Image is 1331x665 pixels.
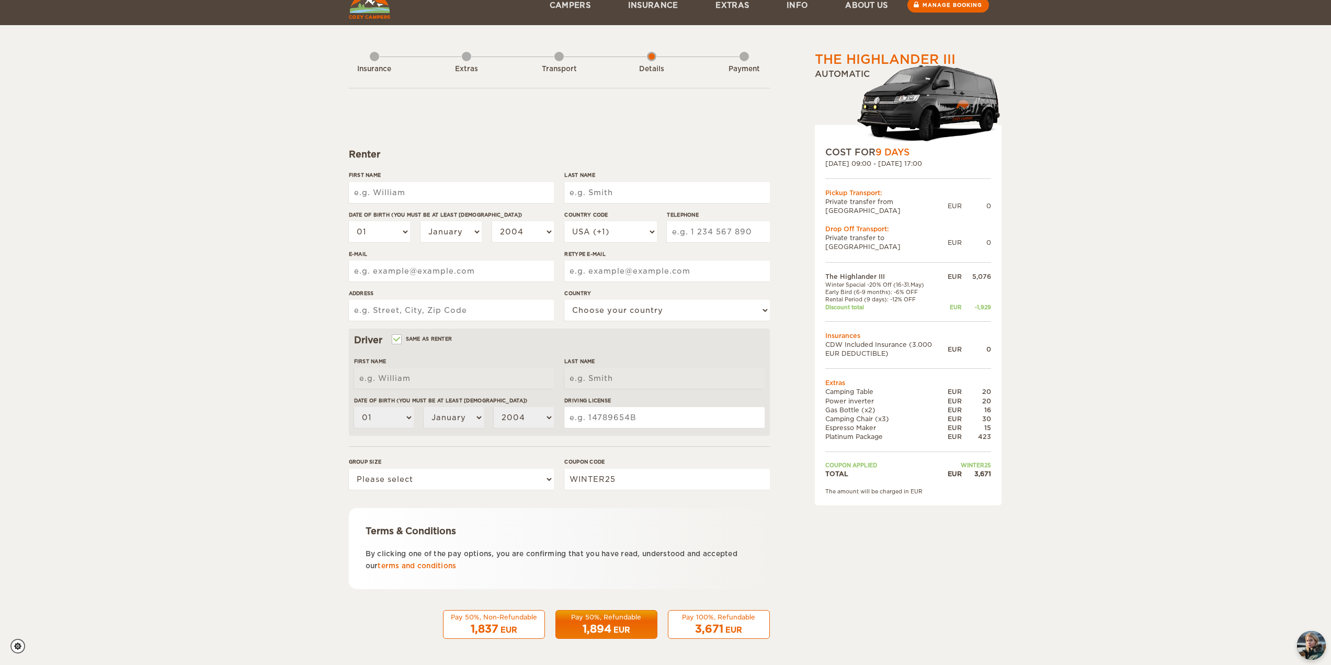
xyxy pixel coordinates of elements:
[613,625,630,635] div: EUR
[825,432,948,441] td: Platinum Package
[583,623,611,635] span: 1,894
[450,613,538,622] div: Pay 50%, Non-Refundable
[564,211,656,219] label: Country Code
[825,331,991,340] td: Insurances
[825,224,991,233] div: Drop Off Transport:
[346,64,403,74] div: Insurance
[962,397,991,405] div: 20
[366,548,753,572] p: By clicking one of the pay options, you are confirming that you have read, understood and accepte...
[354,357,554,365] label: First Name
[825,340,948,358] td: CDW Included Insurance (3.000 EUR DEDUCTIBLE)
[667,221,769,242] input: e.g. 1 234 567 890
[354,334,765,346] div: Driver
[349,182,554,203] input: e.g. William
[948,432,962,441] div: EUR
[715,64,773,74] div: Payment
[962,303,991,311] div: -1,929
[962,414,991,423] div: 30
[668,610,770,639] button: Pay 100%, Refundable 3,671 EUR
[825,288,948,296] td: Early Bird (6-9 months): -6% OFF
[675,613,763,622] div: Pay 100%, Refundable
[555,610,657,639] button: Pay 50%, Refundable 1,894 EUR
[393,337,400,344] input: Same as renter
[354,397,554,404] label: Date of birth (You must be at least [DEMOGRAPHIC_DATA])
[562,613,651,622] div: Pay 50%, Refundable
[564,368,764,389] input: e.g. Smith
[962,469,991,478] div: 3,671
[366,525,753,537] div: Terms & Conditions
[378,562,456,570] a: terms and conditions
[825,303,948,311] td: Discount total
[825,233,948,251] td: Private transfer to [GEOGRAPHIC_DATA]
[825,296,948,303] td: Rental Period (9 days): -12% OFF
[962,238,991,247] div: 0
[825,188,991,197] div: Pickup Transport:
[825,146,991,159] div: COST FOR
[815,69,1002,146] div: Automatic
[825,397,948,405] td: Power inverter
[564,397,764,404] label: Driving License
[962,387,991,396] div: 20
[443,610,545,639] button: Pay 50%, Non-Refundable 1,837 EUR
[564,250,769,258] label: Retype E-mail
[825,469,948,478] td: TOTAL
[948,303,962,311] div: EUR
[349,171,554,179] label: First Name
[948,272,962,281] div: EUR
[349,250,554,258] label: E-mail
[948,461,991,469] td: WINTER25
[438,64,495,74] div: Extras
[875,147,909,157] span: 9 Days
[825,378,991,387] td: Extras
[725,625,742,635] div: EUR
[349,211,554,219] label: Date of birth (You must be at least [DEMOGRAPHIC_DATA])
[695,623,723,635] span: 3,671
[349,261,554,281] input: e.g. example@example.com
[815,51,955,69] div: The Highlander III
[948,387,962,396] div: EUR
[962,272,991,281] div: 5,076
[962,423,991,432] div: 15
[349,289,554,297] label: Address
[349,300,554,321] input: e.g. Street, City, Zip Code
[962,405,991,414] div: 16
[825,281,948,288] td: Winter Special -20% Off (16-31.May)
[564,182,769,203] input: e.g. Smith
[948,397,962,405] div: EUR
[564,458,769,466] label: Coupon code
[825,461,948,469] td: Coupon applied
[962,201,991,210] div: 0
[962,432,991,441] div: 423
[530,64,588,74] div: Transport
[825,423,948,432] td: Espresso Maker
[564,407,764,428] input: e.g. 14789654B
[825,272,948,281] td: The Highlander III
[10,639,32,653] a: Cookie settings
[564,289,769,297] label: Country
[564,171,769,179] label: Last Name
[825,405,948,414] td: Gas Bottle (x2)
[948,414,962,423] div: EUR
[349,148,770,161] div: Renter
[948,345,962,354] div: EUR
[825,197,948,215] td: Private transfer from [GEOGRAPHIC_DATA]
[825,414,948,423] td: Camping Chair (x3)
[349,458,554,466] label: Group size
[667,211,769,219] label: Telephone
[471,623,498,635] span: 1,837
[962,345,991,354] div: 0
[948,469,962,478] div: EUR
[500,625,517,635] div: EUR
[948,423,962,432] div: EUR
[825,387,948,396] td: Camping Table
[564,261,769,281] input: e.g. example@example.com
[825,159,991,168] div: [DATE] 09:00 - [DATE] 17:00
[948,201,962,210] div: EUR
[1297,631,1326,660] button: chat-button
[948,405,962,414] div: EUR
[564,357,764,365] label: Last Name
[623,64,680,74] div: Details
[948,238,962,247] div: EUR
[825,488,991,495] div: The amount will be charged in EUR
[857,60,1002,146] img: stor-langur-4.png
